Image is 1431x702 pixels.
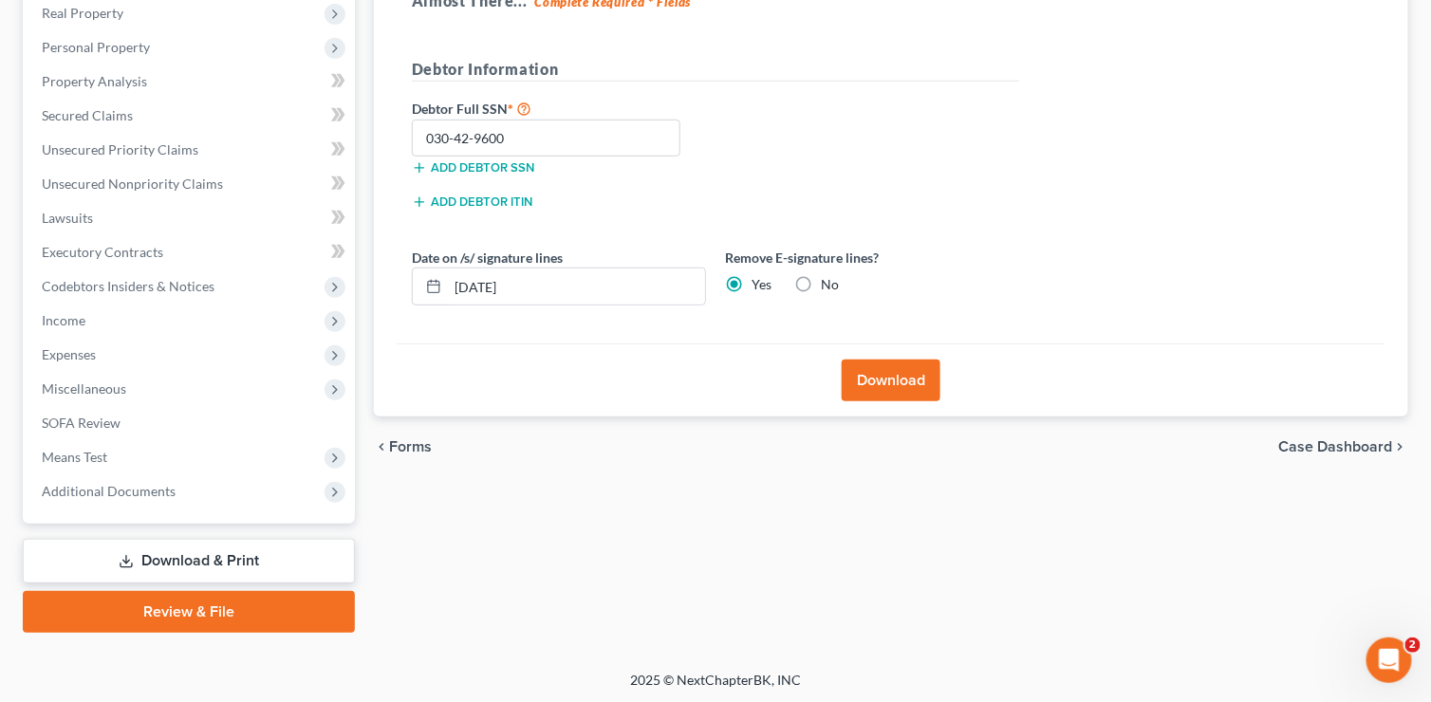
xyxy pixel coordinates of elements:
span: Forms [389,439,432,454]
a: Review & File [23,591,355,633]
label: Yes [752,275,771,294]
span: Expenses [42,346,96,362]
span: Additional Documents [42,483,176,499]
span: Real Property [42,5,123,21]
label: Date on /s/ signature lines [412,248,563,268]
button: Add debtor SSN [412,160,534,175]
a: Property Analysis [27,65,355,99]
h5: Debtor Information [412,58,1019,82]
a: Lawsuits [27,201,355,235]
span: Means Test [42,449,107,465]
label: No [821,275,839,294]
span: Miscellaneous [42,380,126,397]
label: Debtor Full SSN [402,97,715,120]
span: Secured Claims [42,107,133,123]
span: Unsecured Priority Claims [42,141,198,157]
input: MM/DD/YYYY [448,268,705,305]
a: Download & Print [23,539,355,583]
a: Unsecured Nonpriority Claims [27,167,355,201]
i: chevron_right [1393,439,1408,454]
a: Unsecured Priority Claims [27,133,355,167]
span: Executory Contracts [42,244,163,260]
button: Add debtor ITIN [412,194,532,210]
span: Codebtors Insiders & Notices [42,278,214,294]
a: Case Dashboard chevron_right [1279,439,1408,454]
button: chevron_left Forms [374,439,457,454]
span: Unsecured Nonpriority Claims [42,175,223,192]
span: Case Dashboard [1279,439,1393,454]
button: Download [842,360,940,401]
span: SOFA Review [42,415,121,431]
label: Remove E-signature lines? [725,248,1019,268]
a: SOFA Review [27,406,355,440]
input: XXX-XX-XXXX [412,120,680,157]
span: Lawsuits [42,210,93,226]
a: Executory Contracts [27,235,355,269]
span: 2 [1405,637,1421,653]
span: Income [42,312,85,328]
span: Property Analysis [42,73,147,89]
iframe: Intercom live chat [1366,637,1412,683]
a: Secured Claims [27,99,355,133]
i: chevron_left [374,439,389,454]
span: Personal Property [42,39,150,55]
